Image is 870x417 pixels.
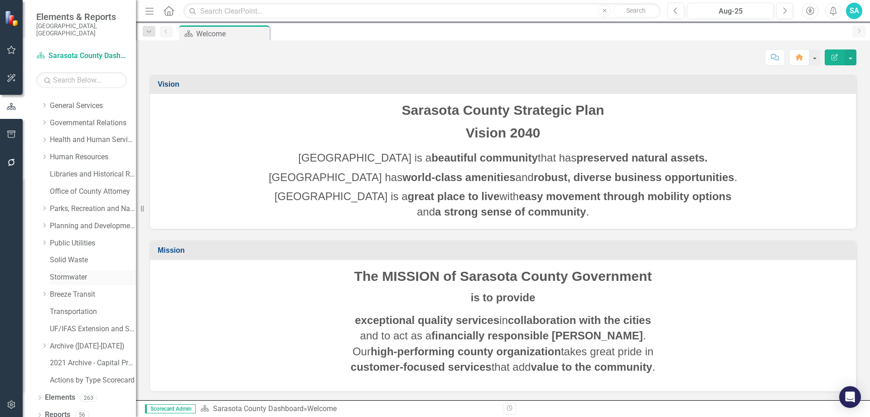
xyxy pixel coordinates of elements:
a: Actions by Type Scorecard [50,375,136,386]
span: Search [626,7,646,14]
div: Welcome [307,404,337,413]
span: Sarasota County Strategic Plan [402,103,604,118]
button: Search [613,5,658,17]
span: Elements & Reports [36,11,127,22]
a: Human Resources [50,152,136,162]
a: 2021 Archive - Capital Projects [50,358,136,368]
strong: exceptional quality services [355,314,499,326]
a: Sarasota County Dashboard [213,404,304,413]
a: Health and Human Services [50,135,136,145]
strong: great place to live [408,190,500,202]
div: Aug-25 [690,6,771,17]
a: Transportation [50,307,136,317]
a: Libraries and Historical Resources [50,169,136,180]
strong: preserved natural assets. [576,152,708,164]
a: Solid Waste [50,255,136,265]
strong: collaboration with the cities [508,314,651,326]
strong: financially responsible [PERSON_NAME] [431,329,643,342]
a: Planning and Development Services [50,221,136,231]
a: Breeze Transit [50,289,136,300]
a: Parks, Recreation and Natural Resources [50,204,136,214]
a: Elements [45,392,75,403]
h3: Mission [158,246,851,255]
span: Scorecard Admin [145,404,196,413]
div: » [200,404,496,414]
button: SA [846,3,862,19]
strong: value to the community [531,361,652,373]
span: The MISSION of Sarasota County Government [354,269,652,284]
span: [GEOGRAPHIC_DATA] is a that has [298,152,707,164]
strong: beautiful community [431,152,538,164]
a: Public Utilities [50,238,136,249]
span: Vision 2040 [466,125,541,140]
a: Sarasota County Dashboard [36,51,127,61]
a: General Services [50,101,136,111]
small: [GEOGRAPHIC_DATA], [GEOGRAPHIC_DATA] [36,22,127,37]
a: Office of County Attorney [50,186,136,197]
strong: a strong sense of community [435,206,586,218]
a: Governmental Relations [50,118,136,128]
input: Search Below... [36,72,127,88]
div: Open Intercom Messenger [839,386,861,408]
strong: world-class amenities [402,171,515,183]
strong: robust, diverse business opportunities [534,171,735,183]
a: UF/IFAS Extension and Sustainability [50,324,136,334]
img: ClearPoint Strategy [5,10,20,26]
strong: is to provide [471,291,536,304]
button: Aug-25 [687,3,774,19]
strong: customer-focused services [351,361,492,373]
span: [GEOGRAPHIC_DATA] has and . [269,171,737,183]
div: 263 [80,394,97,402]
strong: high-performing county organization [371,345,561,358]
span: [GEOGRAPHIC_DATA] is a with and . [275,190,732,218]
input: Search ClearPoint... [184,3,661,19]
a: Stormwater [50,272,136,283]
strong: easy movement through mobility options [519,190,731,202]
a: Archive ([DATE]-[DATE]) [50,341,136,352]
h3: Vision [158,80,851,88]
div: Welcome [196,28,267,39]
span: in and to act as a . Our takes great pride in that add . [351,314,655,373]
